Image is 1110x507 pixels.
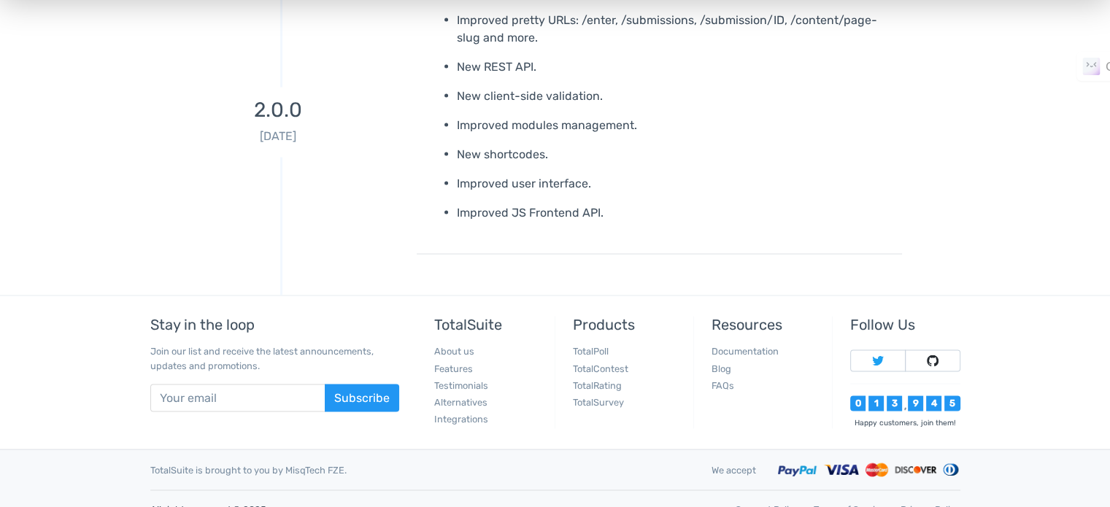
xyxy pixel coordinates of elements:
[872,355,884,367] img: Follow TotalSuite on Twitter
[868,396,884,411] div: 1
[457,175,891,193] p: Improved user interface.
[150,317,399,333] h5: Stay in the loop
[701,463,767,477] div: We accept
[712,380,734,391] a: FAQs
[434,317,544,333] h5: TotalSuite
[887,396,902,411] div: 3
[927,355,939,367] img: Follow TotalSuite on Github
[712,346,779,357] a: Documentation
[850,317,960,333] h5: Follow Us
[139,463,701,477] div: TotalSuite is brought to you by MisqTech FZE.
[944,396,960,411] div: 5
[712,363,731,374] a: Blog
[908,396,923,411] div: 9
[434,346,474,357] a: About us
[573,380,622,391] a: TotalRating
[325,384,399,412] button: Subscribe
[434,397,487,408] a: Alternatives
[457,146,891,163] p: New shortcodes.
[902,402,908,411] div: ,
[150,99,406,122] h3: 2.0.0
[434,380,488,391] a: Testimonials
[712,317,821,333] h5: Resources
[850,396,866,411] div: 0
[457,204,891,222] p: Improved JS Frontend API.
[457,12,891,47] p: Improved pretty URLs: /enter, /submissions, /submission/ID, /content/page-slug and more.
[434,414,488,425] a: Integrations
[573,397,624,408] a: TotalSurvey
[926,396,941,411] div: 4
[150,128,406,145] p: [DATE]
[573,346,609,357] a: TotalPoll
[573,363,628,374] a: TotalContest
[573,317,682,333] h5: Products
[150,384,325,412] input: Your email
[778,462,960,479] img: Accepted payment methods
[457,88,891,105] p: New client-side validation.
[150,344,399,372] p: Join our list and receive the latest announcements, updates and promotions.
[457,58,891,76] p: New REST API.
[850,417,960,428] div: Happy customers, join them!
[457,117,891,134] p: Improved modules management.
[434,363,473,374] a: Features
